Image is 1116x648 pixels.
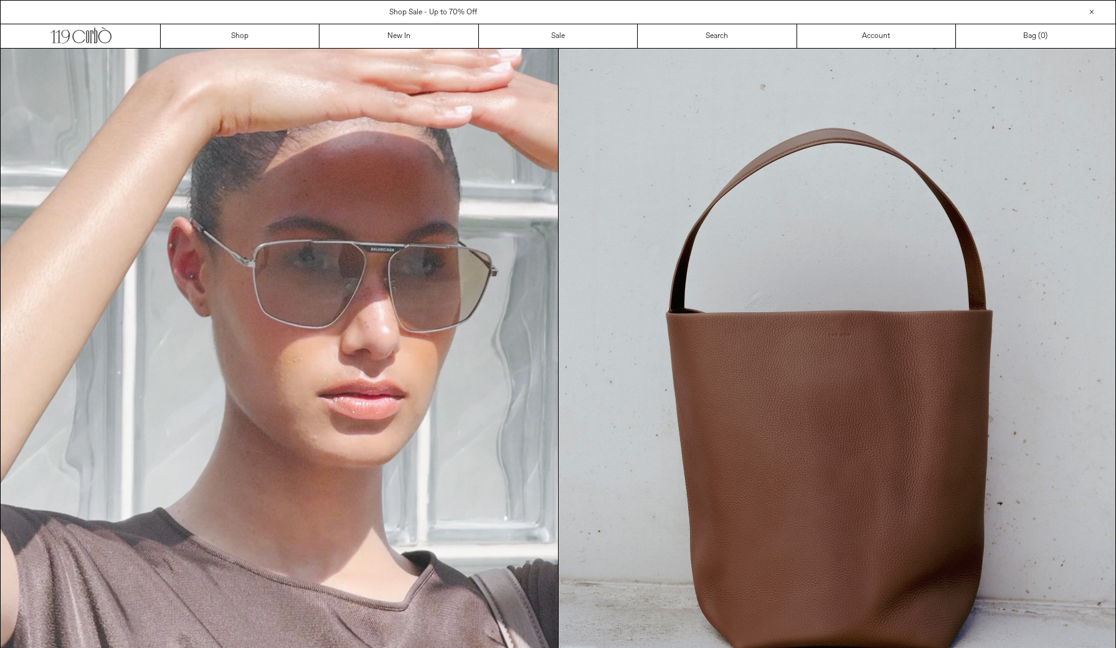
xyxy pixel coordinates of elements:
a: Account [797,24,956,48]
span: 0 [1041,31,1045,41]
a: Search [638,24,797,48]
a: Sale [479,24,638,48]
a: Shop [161,24,319,48]
a: Shop Sale - Up to 70% Off [389,7,477,17]
a: New In [319,24,478,48]
span: ) [1041,31,1047,42]
a: Bag () [956,24,1115,48]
